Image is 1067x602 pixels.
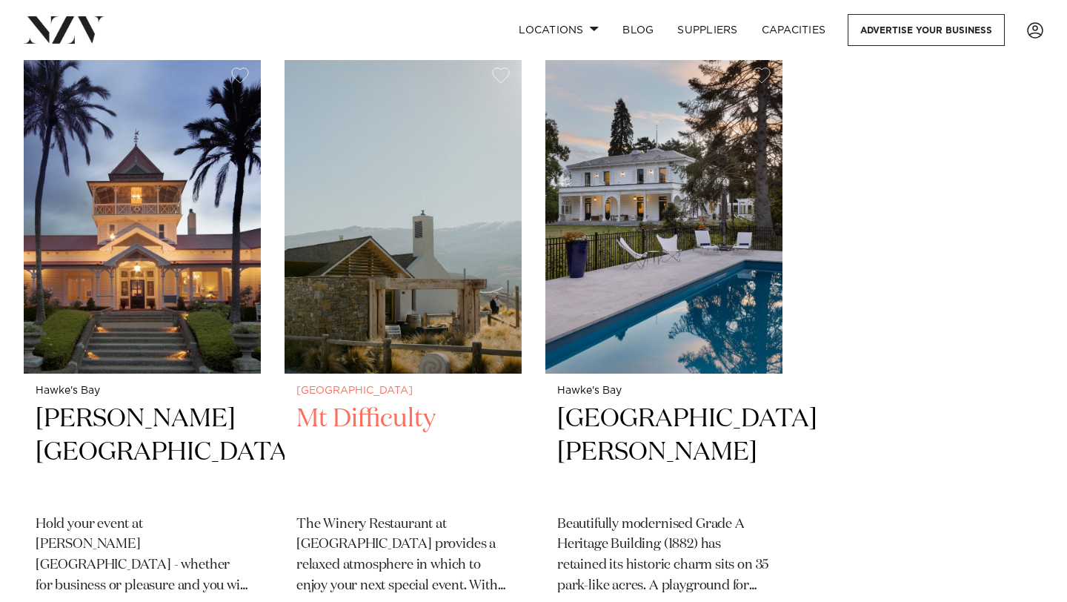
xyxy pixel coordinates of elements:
[557,515,771,598] p: Beautifully modernised Grade A Heritage Building (1882) has retained its historic charm sits on 3...
[36,403,249,503] h2: [PERSON_NAME][GEOGRAPHIC_DATA]
[296,403,510,503] h2: Mt Difficulty
[296,515,510,598] p: The Winery Restaurant at [GEOGRAPHIC_DATA] provides a relaxed atmosphere in which to enjoy your n...
[557,386,771,397] small: Hawke's Bay
[36,515,249,598] p: Hold your event at [PERSON_NAME][GEOGRAPHIC_DATA] - whether for business or pleasure and you will...
[296,386,510,397] small: [GEOGRAPHIC_DATA]
[36,386,249,397] small: Hawke's Bay
[507,14,611,46] a: Locations
[848,14,1005,46] a: Advertise your business
[665,14,749,46] a: SUPPLIERS
[750,14,838,46] a: Capacities
[24,16,104,43] img: nzv-logo.png
[611,14,665,46] a: BLOG
[557,403,771,503] h2: [GEOGRAPHIC_DATA][PERSON_NAME]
